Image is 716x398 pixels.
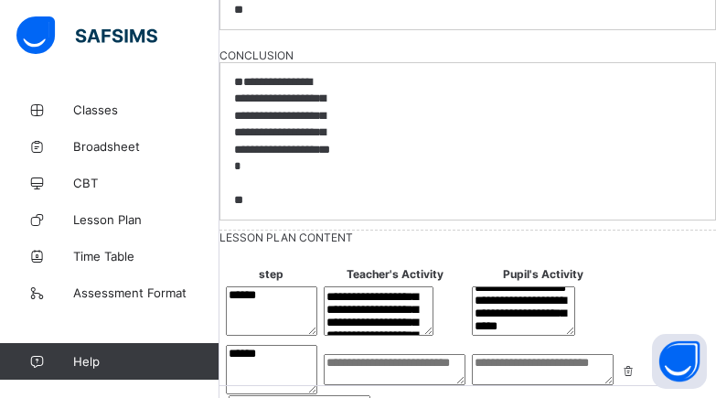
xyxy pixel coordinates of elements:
span: Broadsheet [73,139,219,154]
span: CONCLUSION [219,39,294,71]
th: Pupil's Activity [470,266,616,282]
span: Assessment Format [73,285,219,300]
th: Teacher's Activity [322,266,468,282]
img: safsims [16,16,157,55]
button: Open asap [652,334,707,389]
span: Classes [73,102,219,117]
span: Lesson Plan [73,212,219,227]
span: CBT [73,176,219,190]
span: Time Table [73,249,219,264]
th: step [223,266,320,282]
span: Help [73,354,219,369]
span: LESSON PLAN CONTENT [219,231,353,244]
